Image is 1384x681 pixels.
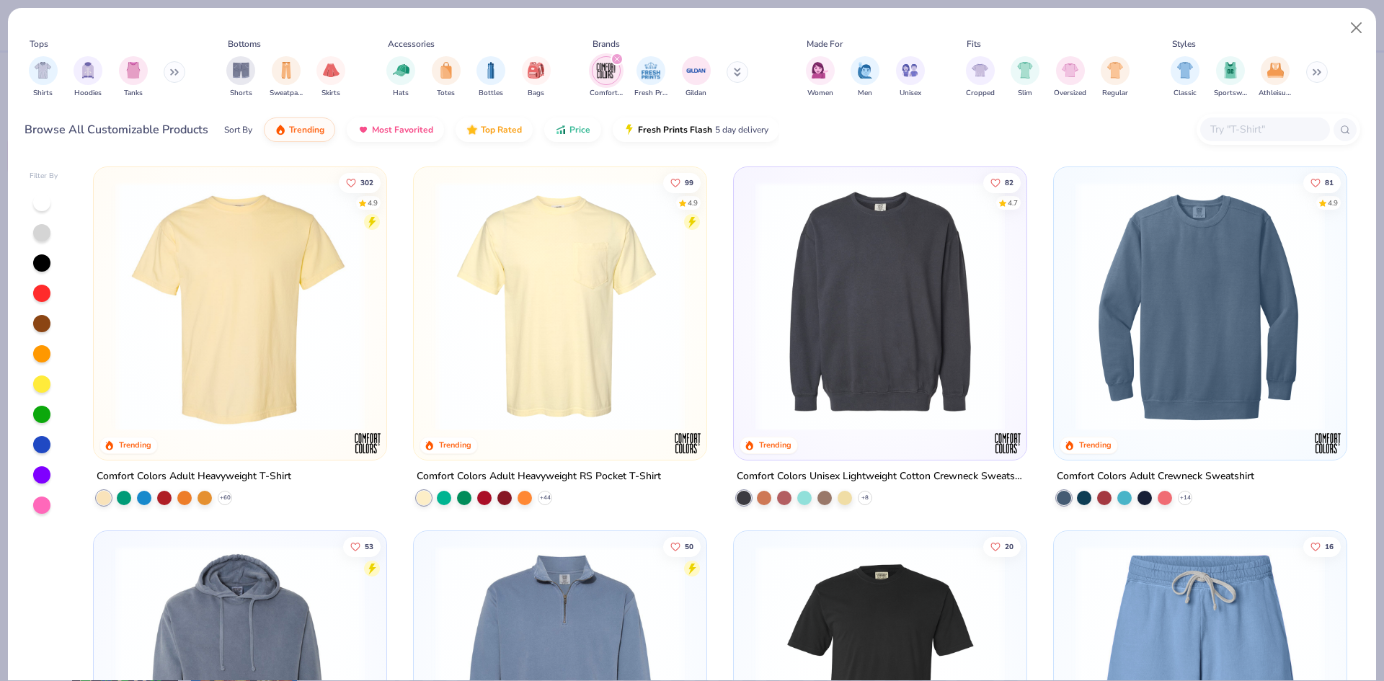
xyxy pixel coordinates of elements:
[476,56,505,99] div: filter for Bottles
[540,494,551,502] span: + 44
[119,56,148,99] button: filter button
[1054,56,1086,99] button: filter button
[1068,182,1332,431] img: 1f2d2499-41e0-44f5-b794-8109adf84418
[466,124,478,135] img: TopRated.gif
[316,56,345,99] div: filter for Skirts
[1107,62,1124,79] img: Regular Image
[323,62,340,79] img: Skirts Image
[432,56,461,99] div: filter for Totes
[686,60,707,81] img: Gildan Image
[858,88,872,99] span: Men
[851,56,879,99] button: filter button
[456,117,533,142] button: Top Rated
[613,117,779,142] button: Fresh Prints Flash5 day delivery
[1102,88,1128,99] span: Regular
[807,37,843,50] div: Made For
[806,56,835,99] div: filter for Women
[522,56,551,99] button: filter button
[393,88,409,99] span: Hats
[1259,56,1292,99] div: filter for Athleisure
[30,37,48,50] div: Tops
[347,117,444,142] button: Most Favorited
[1325,543,1334,550] span: 16
[638,124,712,135] span: Fresh Prints Flash
[1057,468,1254,486] div: Comfort Colors Adult Crewneck Sweatshirt
[972,62,988,79] img: Cropped Image
[228,37,261,50] div: Bottoms
[1174,88,1197,99] span: Classic
[983,172,1021,192] button: Like
[1328,197,1338,208] div: 4.9
[80,62,96,79] img: Hoodies Image
[264,117,335,142] button: Trending
[386,56,415,99] button: filter button
[417,468,661,486] div: Comfort Colors Adult Heavyweight RS Pocket T-Shirt
[372,124,433,135] span: Most Favorited
[233,62,249,79] img: Shorts Image
[226,56,255,99] div: filter for Shorts
[438,62,454,79] img: Totes Image
[1011,56,1039,99] div: filter for Slim
[569,124,590,135] span: Price
[365,543,374,550] span: 53
[30,171,58,182] div: Filter By
[344,536,381,556] button: Like
[33,88,53,99] span: Shirts
[640,60,662,81] img: Fresh Prints Image
[432,56,461,99] button: filter button
[715,122,768,138] span: 5 day delivery
[1267,62,1284,79] img: Athleisure Image
[220,494,231,502] span: + 60
[634,56,667,99] div: filter for Fresh Prints
[1177,62,1194,79] img: Classic Image
[388,37,435,50] div: Accessories
[340,172,381,192] button: Like
[590,56,623,99] button: filter button
[35,62,51,79] img: Shirts Image
[1313,429,1341,458] img: Comfort Colors logo
[861,494,869,502] span: + 8
[737,468,1024,486] div: Comfort Colors Unisex Lightweight Cotton Crewneck Sweatshirt
[544,117,601,142] button: Price
[900,88,921,99] span: Unisex
[1223,62,1238,79] img: Sportswear Image
[1303,536,1341,556] button: Like
[673,429,702,458] img: Comfort Colors logo
[278,62,294,79] img: Sweatpants Image
[595,60,617,81] img: Comfort Colors Image
[74,56,102,99] button: filter button
[685,179,693,186] span: 99
[1343,14,1370,42] button: Close
[1008,197,1018,208] div: 4.7
[230,88,252,99] span: Shorts
[224,123,252,136] div: Sort By
[528,88,544,99] span: Bags
[479,88,503,99] span: Bottles
[1209,121,1320,138] input: Try "T-Shirt"
[1172,37,1196,50] div: Styles
[124,88,143,99] span: Tanks
[316,56,345,99] button: filter button
[1011,56,1039,99] button: filter button
[29,56,58,99] button: filter button
[29,56,58,99] div: filter for Shirts
[807,88,833,99] span: Women
[1101,56,1130,99] div: filter for Regular
[896,56,925,99] button: filter button
[481,124,522,135] span: Top Rated
[226,56,255,99] button: filter button
[966,56,995,99] button: filter button
[851,56,879,99] div: filter for Men
[437,88,455,99] span: Totes
[125,62,141,79] img: Tanks Image
[692,182,956,431] img: f2707318-0607-4e9d-8b72-fe22b32ef8d9
[522,56,551,99] div: filter for Bags
[967,37,981,50] div: Fits
[289,124,324,135] span: Trending
[993,429,1022,458] img: Comfort Colors logo
[806,56,835,99] button: filter button
[590,88,623,99] span: Comfort Colors
[1017,62,1033,79] img: Slim Image
[97,468,291,486] div: Comfort Colors Adult Heavyweight T-Shirt
[1171,56,1199,99] div: filter for Classic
